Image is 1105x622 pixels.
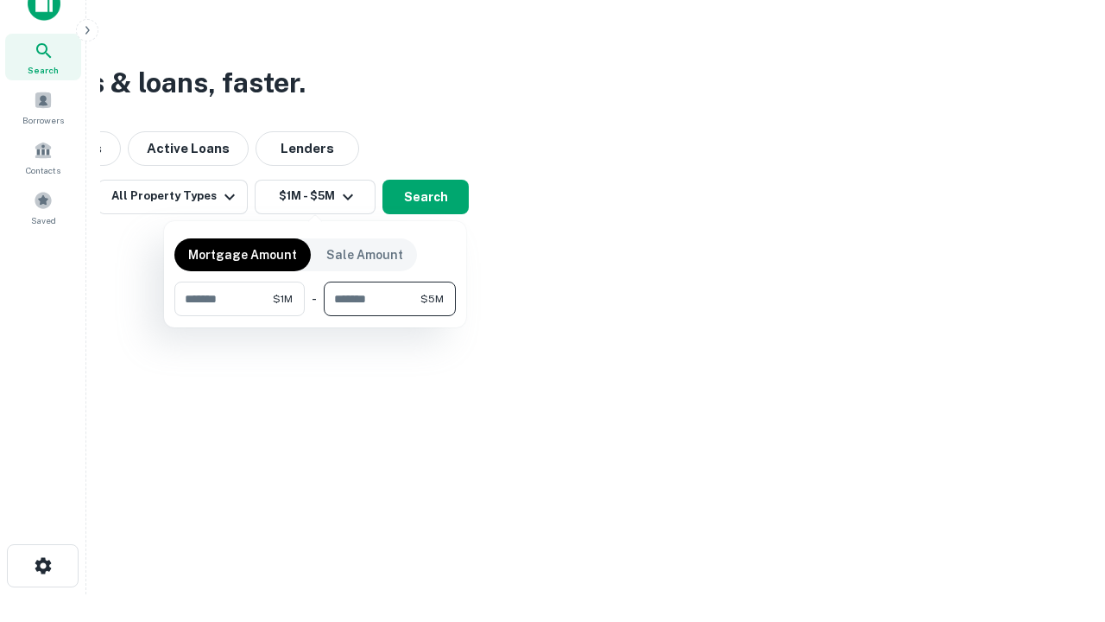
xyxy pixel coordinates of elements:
[1019,484,1105,567] iframe: Chat Widget
[420,291,444,307] span: $5M
[326,245,403,264] p: Sale Amount
[188,245,297,264] p: Mortgage Amount
[273,291,293,307] span: $1M
[312,282,317,316] div: -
